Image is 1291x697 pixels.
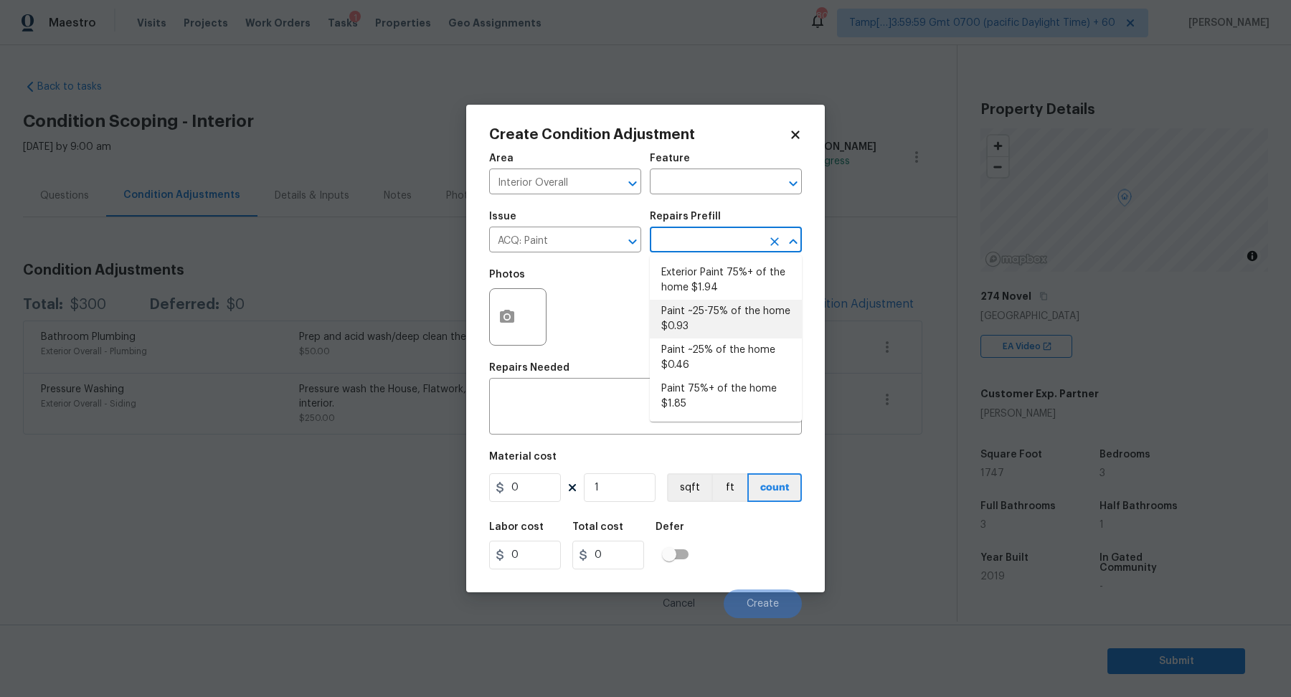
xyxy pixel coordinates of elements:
[711,473,747,502] button: ft
[783,232,803,252] button: Close
[747,473,802,502] button: count
[667,473,711,502] button: sqft
[623,232,643,252] button: Open
[650,300,802,338] li: Paint ~25-75% of the home $0.93
[783,174,803,194] button: Open
[650,261,802,300] li: Exterior Paint 75%+ of the home $1.94
[650,338,802,377] li: Paint ~25% of the home $0.46
[656,522,684,532] h5: Defer
[489,270,525,280] h5: Photos
[747,599,779,610] span: Create
[489,452,557,462] h5: Material cost
[765,232,785,252] button: Clear
[572,522,623,532] h5: Total cost
[663,599,695,610] span: Cancel
[489,153,514,163] h5: Area
[489,522,544,532] h5: Labor cost
[489,128,789,142] h2: Create Condition Adjustment
[640,589,718,618] button: Cancel
[650,377,802,416] li: Paint 75%+ of the home $1.85
[489,363,569,373] h5: Repairs Needed
[724,589,802,618] button: Create
[623,174,643,194] button: Open
[650,212,721,222] h5: Repairs Prefill
[650,153,690,163] h5: Feature
[489,212,516,222] h5: Issue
